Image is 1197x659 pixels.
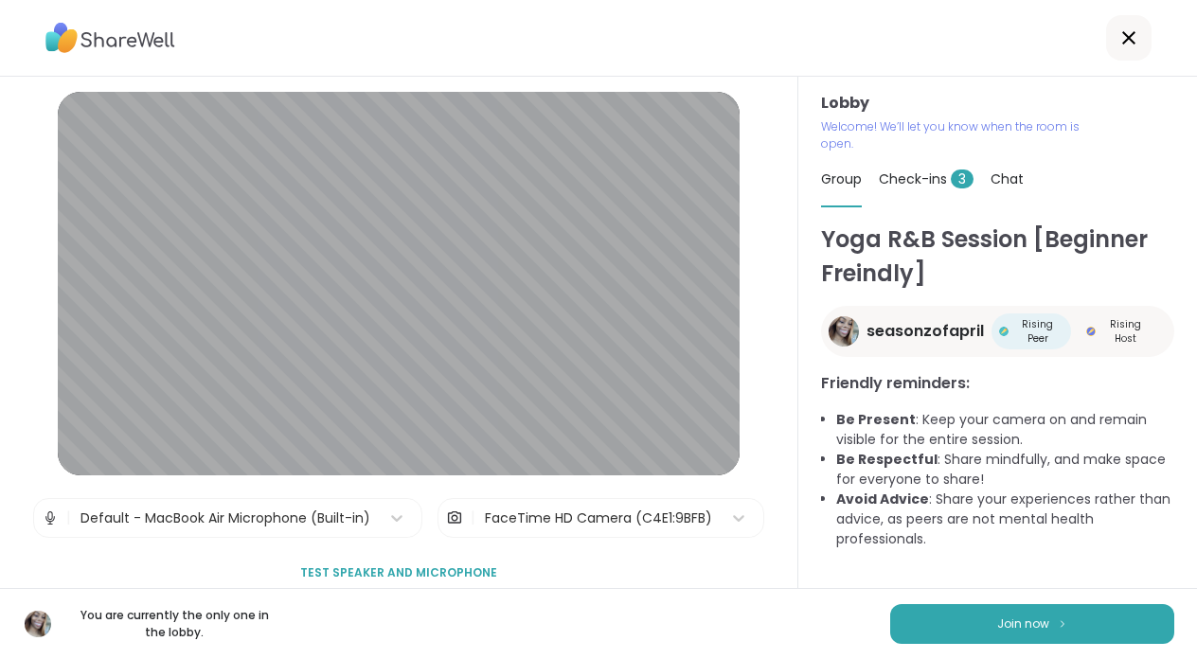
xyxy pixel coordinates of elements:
span: seasonzofapril [866,320,984,343]
img: seasonzofapril [25,611,51,637]
button: Test speaker and microphone [293,553,505,593]
h3: Lobby [821,92,1174,115]
span: Group [821,169,862,188]
p: You are currently the only one in the lobby. [68,607,280,641]
b: Avoid Advice [836,490,929,508]
img: Camera [446,499,463,537]
span: | [66,499,71,537]
img: Rising Peer [999,327,1009,336]
b: Be Respectful [836,450,938,469]
span: Rising Peer [1012,317,1063,346]
img: ShareWell Logomark [1057,618,1068,629]
img: ShareWell Logo [45,16,175,60]
span: Test speaker and microphone [300,564,497,581]
span: Chat [991,169,1024,188]
span: Rising Host [1099,317,1152,346]
span: Check-ins [879,169,974,188]
span: | [471,499,475,537]
li: : Keep your camera on and remain visible for the entire session. [836,410,1174,450]
img: Rising Host [1086,327,1096,336]
img: Microphone [42,499,59,537]
button: Join now [890,604,1174,644]
span: Join now [997,615,1049,632]
img: seasonzofapril [829,316,859,347]
h3: Friendly reminders: [821,372,1174,395]
li: : Share mindfully, and make space for everyone to share! [836,450,1174,490]
a: seasonzofaprilseasonzofaprilRising PeerRising PeerRising HostRising Host [821,306,1174,357]
div: Default - MacBook Air Microphone (Built-in) [80,508,370,528]
li: : Share your experiences rather than advice, as peers are not mental health professionals. [836,490,1174,549]
div: FaceTime HD Camera (C4E1:9BFB) [485,508,712,528]
span: 3 [951,169,974,188]
b: Be Present [836,410,916,429]
p: Welcome! We’ll let you know when the room is open. [821,118,1094,152]
h1: Yoga R&B Session [Beginner Freindly] [821,223,1174,291]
